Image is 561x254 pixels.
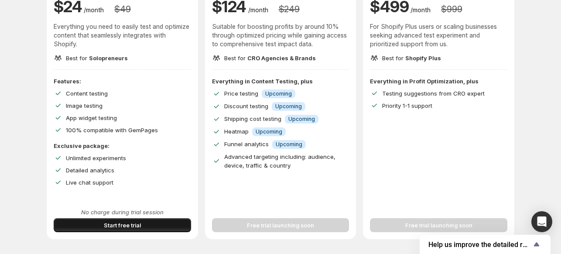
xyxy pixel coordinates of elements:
[54,77,191,86] p: Features:
[84,6,104,14] p: /month
[279,4,300,14] h3: $ 249
[441,4,462,14] h3: $ 999
[54,218,191,232] button: Start free trial
[114,4,130,14] h3: $ 49
[275,103,302,110] span: Upcoming
[212,22,349,48] p: Suitable for boosting profits by around 10% through optimized pricing while gaining access to com...
[54,208,191,216] p: No charge during trial session
[531,211,552,232] div: Open Intercom Messenger
[428,240,531,249] span: Help us improve the detailed report for A/B campaigns
[66,114,117,121] span: App widget testing
[276,141,302,148] span: Upcoming
[66,179,113,186] span: Live chat support
[66,102,103,109] span: Image testing
[382,102,432,109] span: Priority 1-1 support
[370,77,507,86] p: Everything in Profit Optimization, plus
[89,55,128,62] span: Solopreneurs
[212,77,349,86] p: Everything in Content Testing, plus
[370,22,507,48] p: For Shopify Plus users or scaling businesses seeking advanced test experiment and prioritized sup...
[66,54,128,62] p: Best for
[247,55,316,62] span: CRO Agencies & Brands
[224,90,258,97] span: Price testing
[382,54,441,62] p: Best for
[224,128,249,135] span: Heatmap
[224,54,316,62] p: Best for
[256,128,282,135] span: Upcoming
[382,90,485,97] span: Testing suggestions from CRO expert
[265,90,292,97] span: Upcoming
[224,153,335,169] span: Advanced targeting including: audience, device, traffic & country
[410,6,431,14] p: /month
[66,90,108,97] span: Content testing
[66,127,158,134] span: 100% compatible with GemPages
[428,239,542,250] button: Show survey - Help us improve the detailed report for A/B campaigns
[66,167,114,174] span: Detailed analytics
[224,141,269,148] span: Funnel analytics
[224,103,268,110] span: Discount testing
[66,154,126,161] span: Unlimited experiments
[54,141,191,150] p: Exclusive package:
[405,55,441,62] span: Shopify Plus
[104,221,141,230] span: Start free trial
[54,22,191,48] p: Everything you need to easily test and optimize content that seamlessly integrates with Shopify.
[224,115,281,122] span: Shipping cost testing
[248,6,268,14] p: /month
[288,116,315,123] span: Upcoming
